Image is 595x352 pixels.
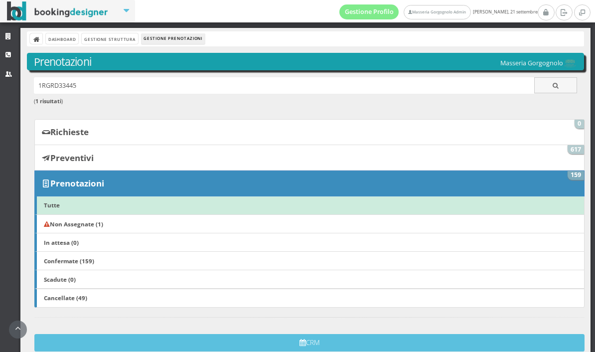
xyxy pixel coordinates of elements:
span: 159 [568,171,585,180]
a: Scadute (0) [34,270,585,289]
button: CRM [34,334,585,352]
a: Masseria Gorgognolo Admin [404,5,470,19]
h6: ( ) [34,98,578,105]
span: 617 [568,145,585,154]
a: Gestione Profilo [339,4,399,19]
span: [PERSON_NAME], 21 settembre [339,4,538,19]
b: In attesa (0) [44,238,79,246]
b: 1 risultati [35,97,61,105]
b: Richieste [50,126,89,138]
a: Non Assegnate (1) [34,214,585,233]
b: Scadute (0) [44,275,76,283]
a: In attesa (0) [34,233,585,252]
span: 0 [575,120,585,129]
b: Confermate (159) [44,257,94,265]
b: Non Assegnate (1) [44,220,103,228]
a: Cancellate (49) [34,289,585,308]
img: 0603869b585f11eeb13b0a069e529790.png [563,59,577,68]
img: BookingDesigner.com [7,1,108,21]
h5: Masseria Gorgognolo [500,59,577,68]
b: Prenotazioni [50,177,104,189]
b: Preventivi [50,152,94,164]
b: Tutte [44,201,60,209]
a: Tutte [34,196,585,215]
a: Confermate (159) [34,251,585,270]
a: Preventivi 617 [34,145,585,171]
input: Ricerca cliente - (inserisci il codice, il nome, il cognome, il numero di telefono o la mail) [34,77,535,94]
li: Gestione Prenotazioni [142,33,205,44]
a: Gestione Struttura [82,33,138,44]
a: Prenotazioni 159 [34,171,585,196]
h3: Prenotazioni [34,55,578,68]
a: Richieste 0 [34,119,585,145]
a: Dashboard [46,33,78,44]
b: Cancellate (49) [44,294,87,302]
